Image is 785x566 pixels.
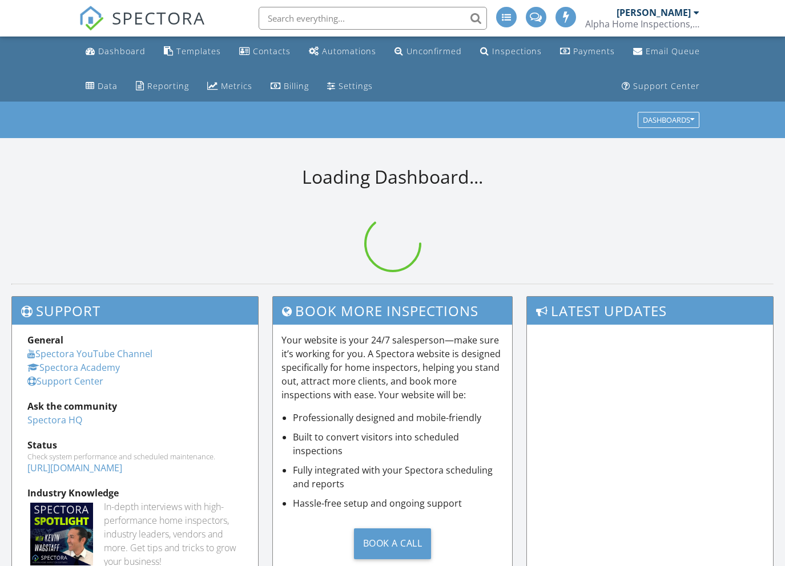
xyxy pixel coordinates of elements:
[293,496,504,510] li: Hassle-free setup and ongoing support
[27,334,63,346] strong: General
[293,463,504,491] li: Fully integrated with your Spectora scheduling and reports
[259,7,487,30] input: Search everything...
[221,80,252,91] div: Metrics
[79,15,206,39] a: SPECTORA
[629,41,705,62] a: Email Queue
[281,333,504,402] p: Your website is your 24/7 salesperson—make sure it’s working for you. A Spectora website is desig...
[293,411,504,424] li: Professionally designed and mobile-friendly
[354,528,432,559] div: Book a Call
[585,18,699,30] div: Alpha Home Inspections, LLC
[339,80,373,91] div: Settings
[27,361,120,374] a: Spectora Academy
[617,76,705,97] a: Support Center
[293,430,504,458] li: Built to convert visitors into scheduled inspections
[284,80,309,91] div: Billing
[27,347,152,360] a: Spectora YouTube Channel
[27,452,243,461] div: Check system performance and scheduled maintenance.
[492,46,542,56] div: Inspections
[304,41,381,62] a: Automations (Advanced)
[633,80,700,91] div: Support Center
[98,46,146,56] div: Dashboard
[27,375,103,387] a: Support Center
[273,297,512,325] h3: Book More Inspections
[638,112,699,128] button: Dashboards
[98,80,118,91] div: Data
[203,76,257,97] a: Metrics
[159,41,226,62] a: Templates
[27,399,243,413] div: Ask the community
[646,46,700,56] div: Email Queue
[112,6,206,30] span: SPECTORA
[555,41,619,62] a: Payments
[27,462,122,474] a: [URL][DOMAIN_NAME]
[323,76,377,97] a: Settings
[79,6,104,31] img: The Best Home Inspection Software - Spectora
[176,46,221,56] div: Templates
[27,414,82,426] a: Spectora HQ
[643,116,694,124] div: Dashboards
[266,76,313,97] a: Billing
[81,41,150,62] a: Dashboard
[390,41,466,62] a: Unconfirmed
[573,46,615,56] div: Payments
[406,46,462,56] div: Unconfirmed
[27,438,243,452] div: Status
[12,297,258,325] h3: Support
[322,46,376,56] div: Automations
[527,297,773,325] h3: Latest Updates
[476,41,546,62] a: Inspections
[253,46,291,56] div: Contacts
[147,80,189,91] div: Reporting
[235,41,295,62] a: Contacts
[131,76,194,97] a: Reporting
[81,76,122,97] a: Data
[27,486,243,500] div: Industry Knowledge
[30,503,93,565] img: Spectoraspolightmain
[617,7,691,18] div: [PERSON_NAME]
